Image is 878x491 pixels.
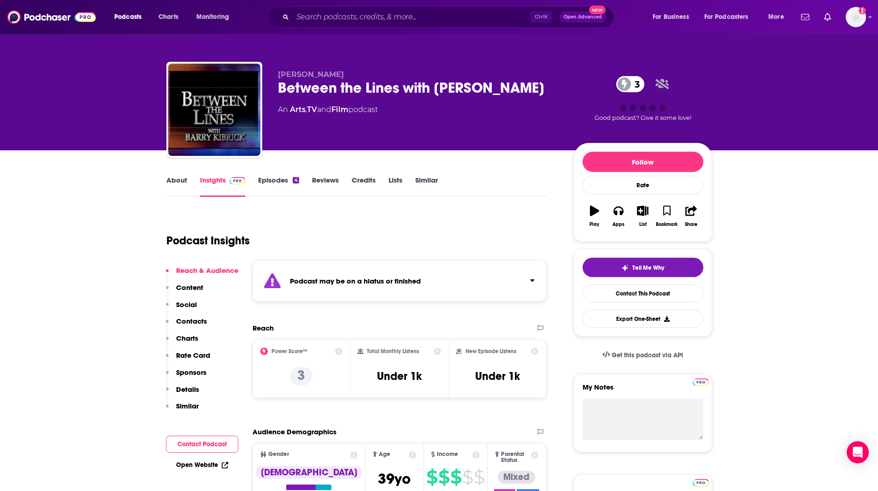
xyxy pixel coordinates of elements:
button: Export One-Sheet [583,310,703,328]
span: $ [474,470,484,485]
span: $ [450,470,461,485]
strong: Podcast may be on a hiatus or finished [290,277,421,285]
div: Search podcasts, credits, & more... [276,6,623,28]
button: Play [583,200,607,233]
button: Details [166,385,199,402]
span: $ [438,470,449,485]
img: Podchaser Pro [693,379,709,386]
div: Play [589,222,599,227]
button: Contacts [166,317,207,334]
a: 3 [616,76,644,92]
a: Contact This Podcast [583,284,703,302]
p: Rate Card [176,351,210,360]
button: Social [166,300,197,317]
div: 4 [293,177,299,183]
button: open menu [646,10,701,24]
div: An podcast [278,104,378,115]
div: Open Intercom Messenger [847,441,869,463]
div: Mixed [498,471,535,484]
span: Parental Status [501,451,530,463]
span: Income [437,451,458,457]
a: Episodes4 [258,176,299,197]
a: Pro website [693,478,709,486]
img: User Profile [846,7,866,27]
h3: Under 1k [377,369,422,383]
span: Get this podcast via API [612,351,683,359]
span: Ctrl K [530,11,552,23]
a: TV [307,105,317,114]
div: Rate [583,176,703,195]
div: [DEMOGRAPHIC_DATA] [255,466,363,479]
span: Logged in as AtriaBooks [846,7,866,27]
a: Open Website [176,461,228,469]
button: Rate Card [166,351,210,368]
img: Between the Lines with Barry Kibrick [168,64,260,156]
p: Details [176,385,199,394]
span: Monitoring [196,11,229,24]
img: Podchaser Pro [693,479,709,486]
button: Contact Podcast [166,436,238,453]
a: Similar [415,176,438,197]
div: Apps [613,222,625,227]
button: Follow [583,152,703,172]
span: Podcasts [114,11,141,24]
a: Lists [389,176,402,197]
div: List [639,222,647,227]
input: Search podcasts, credits, & more... [293,10,530,24]
h3: Under 1k [475,369,520,383]
button: Show profile menu [846,7,866,27]
button: open menu [698,10,762,24]
span: Age [379,451,390,457]
a: Show notifications dropdown [820,9,835,25]
h2: Audience Demographics [253,427,336,436]
button: Open AdvancedNew [560,12,606,23]
button: Apps [607,200,631,233]
span: , [306,105,307,114]
span: Tell Me Why [632,264,664,272]
h2: Power Score™ [271,348,307,355]
a: Arts [290,105,306,114]
p: Similar [176,402,199,410]
span: Gender [268,451,289,457]
section: Click to expand status details [253,260,547,302]
p: Contacts [176,317,207,325]
button: open menu [762,10,796,24]
button: Reach & Audience [166,266,238,283]
button: Similar [166,402,199,419]
a: Show notifications dropdown [797,9,813,25]
button: Bookmark [655,200,679,233]
a: Credits [352,176,376,197]
span: Charts [159,11,178,24]
span: $ [426,470,437,485]
span: More [768,11,784,24]
button: tell me why sparkleTell Me Why [583,258,703,277]
a: Charts [153,10,184,24]
label: My Notes [583,383,703,399]
span: 39 yo [378,470,411,488]
a: About [166,176,187,197]
button: Content [166,283,203,300]
button: open menu [108,10,153,24]
div: Bookmark [656,222,678,227]
img: Podchaser - Follow, Share and Rate Podcasts [7,8,96,26]
h2: New Episode Listens [466,348,516,355]
p: Social [176,300,197,309]
button: open menu [190,10,241,24]
a: Film [331,105,348,114]
span: [PERSON_NAME] [278,70,344,79]
div: Share [685,222,697,227]
span: For Podcasters [704,11,748,24]
button: Sponsors [166,368,206,385]
a: Get this podcast via API [595,344,691,367]
a: Reviews [312,176,339,197]
img: tell me why sparkle [621,264,629,272]
span: 3 [625,76,644,92]
p: Reach & Audience [176,266,238,275]
p: Sponsors [176,368,206,377]
button: Charts [166,334,198,351]
h2: Total Monthly Listens [367,348,419,355]
span: and [317,105,331,114]
p: Charts [176,334,198,343]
